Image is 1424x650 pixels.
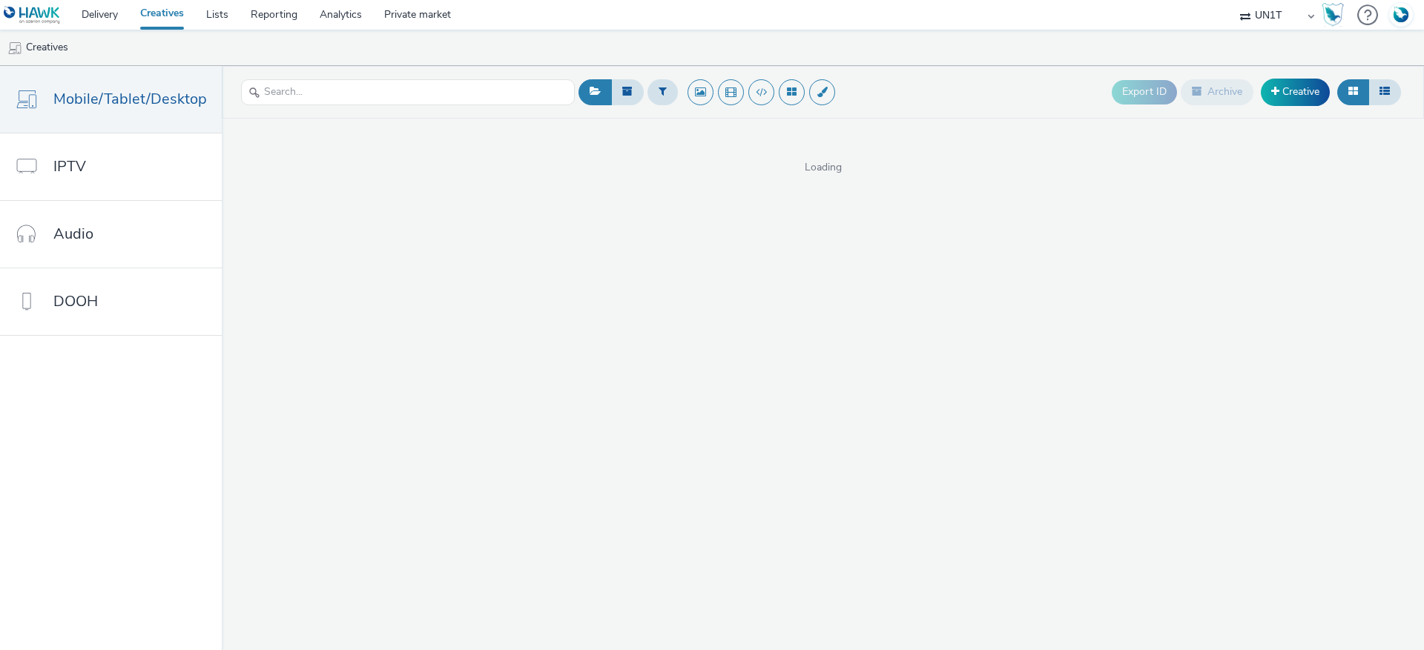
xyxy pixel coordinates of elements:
[4,6,61,24] img: undefined Logo
[1261,79,1330,105] a: Creative
[53,156,86,177] span: IPTV
[53,88,207,110] span: Mobile/Tablet/Desktop
[222,160,1424,175] span: Loading
[7,41,22,56] img: mobile
[1337,79,1369,105] button: Grid
[241,79,575,105] input: Search...
[1368,79,1401,105] button: Table
[1322,3,1350,27] a: Hawk Academy
[1181,79,1253,105] button: Archive
[53,223,93,245] span: Audio
[1322,3,1344,27] img: Hawk Academy
[53,291,98,312] span: DOOH
[1390,4,1412,26] img: Account FR
[1112,80,1177,104] button: Export ID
